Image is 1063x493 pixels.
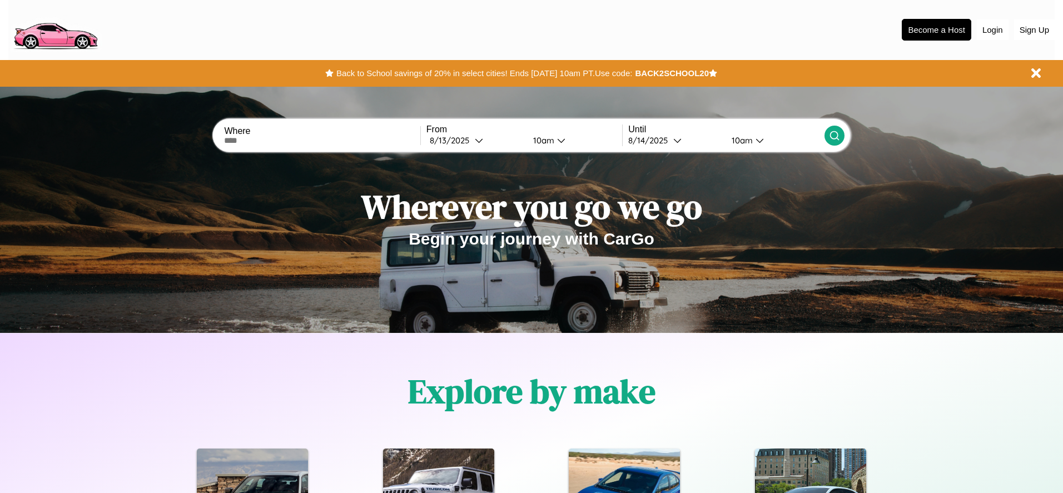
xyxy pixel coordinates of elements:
label: Until [628,125,824,135]
button: Become a Host [902,19,971,41]
button: 8/13/2025 [426,135,524,146]
div: 8 / 13 / 2025 [430,135,475,146]
div: 8 / 14 / 2025 [628,135,673,146]
button: 10am [723,135,824,146]
label: Where [224,126,420,136]
div: 10am [726,135,756,146]
img: logo [8,6,102,52]
div: 10am [528,135,557,146]
h1: Explore by make [408,368,655,414]
button: Back to School savings of 20% in select cities! Ends [DATE] 10am PT.Use code: [334,66,635,81]
button: 10am [524,135,622,146]
label: From [426,125,622,135]
button: Sign Up [1014,19,1055,40]
button: Login [977,19,1009,40]
b: BACK2SCHOOL20 [635,68,709,78]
